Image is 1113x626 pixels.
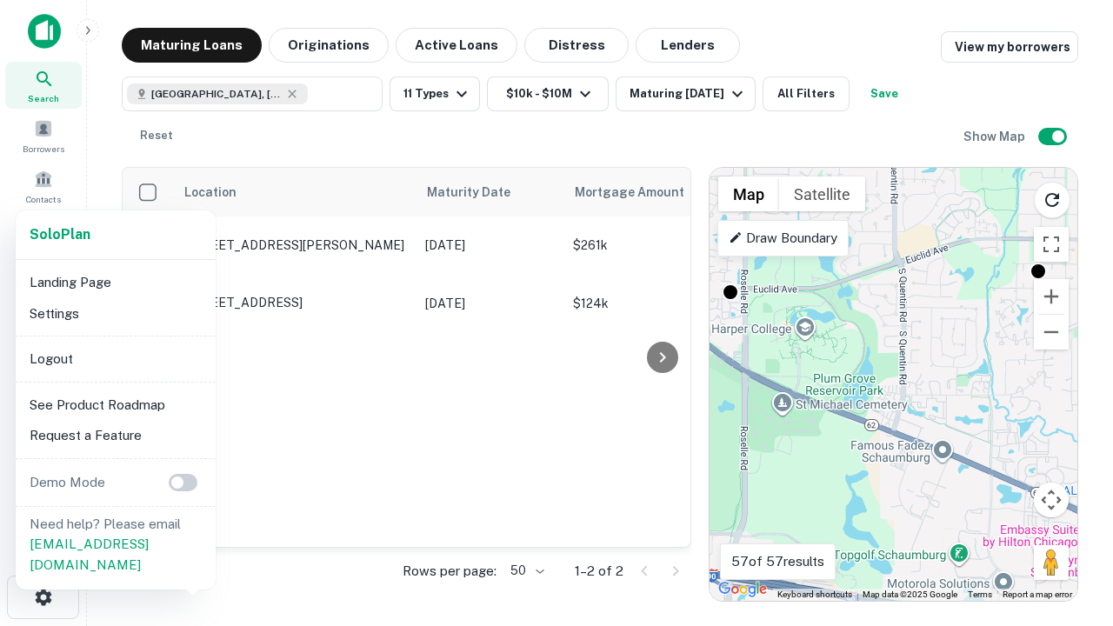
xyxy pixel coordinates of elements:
li: Logout [23,343,209,375]
iframe: Chat Widget [1026,431,1113,515]
li: See Product Roadmap [23,390,209,421]
strong: Solo Plan [30,226,90,243]
p: Demo Mode [23,472,112,493]
li: Landing Page [23,267,209,298]
a: [EMAIL_ADDRESS][DOMAIN_NAME] [30,536,149,572]
p: Need help? Please email [30,514,202,576]
li: Request a Feature [23,420,209,451]
li: Settings [23,298,209,330]
a: SoloPlan [30,224,90,245]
